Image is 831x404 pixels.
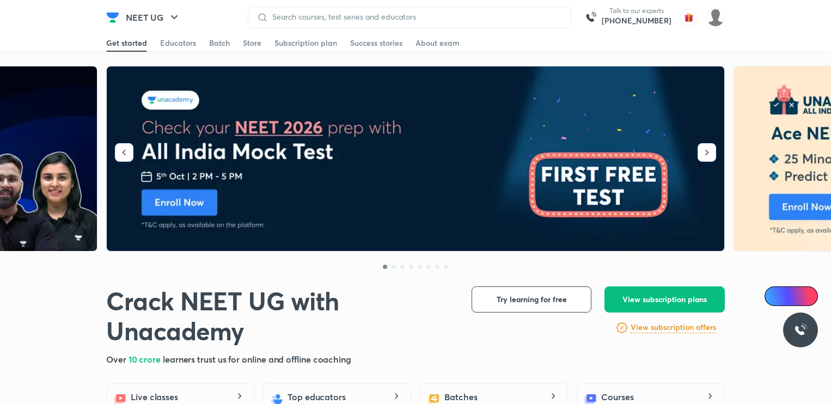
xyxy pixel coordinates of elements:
img: call-us [580,7,602,28]
button: Try learning for free [472,286,591,313]
span: Try learning for free [497,294,567,305]
div: Batch [209,38,230,48]
a: View subscription offers [631,321,716,334]
a: Success stories [350,34,402,52]
img: Company Logo [106,11,119,24]
div: Subscription plan [274,38,337,48]
h5: Top educators [288,390,346,403]
a: Subscription plan [274,34,337,52]
div: Success stories [350,38,402,48]
input: Search courses, test series and educators [268,13,562,21]
span: View subscription plans [622,294,707,305]
a: Ai Doubts [765,286,818,306]
div: Store [243,38,261,48]
h5: Batches [444,390,477,403]
div: Get started [106,38,147,48]
a: Educators [160,34,196,52]
span: Ai Doubts [783,292,811,301]
img: ttu [794,323,807,336]
span: 10 crore [129,353,163,365]
h5: Live classes [131,390,178,403]
img: Icon [771,292,780,301]
h6: View subscription offers [631,322,716,333]
div: Educators [160,38,196,48]
a: About exam [415,34,460,52]
h5: Courses [601,390,633,403]
h1: Crack NEET UG with Unacademy [106,286,454,346]
a: [PHONE_NUMBER] [602,15,671,26]
span: learners trust us for online and offline coaching [163,353,351,365]
p: Talk to our experts [602,7,671,15]
button: NEET UG [119,7,187,28]
img: Aman raj [706,8,725,27]
span: Over [106,353,129,365]
a: Get started [106,34,147,52]
a: Batch [209,34,230,52]
img: avatar [680,9,698,26]
a: Store [243,34,261,52]
button: View subscription plans [604,286,725,313]
div: About exam [415,38,460,48]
